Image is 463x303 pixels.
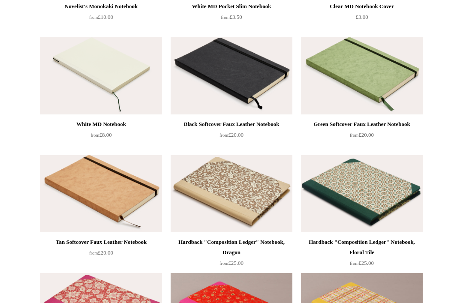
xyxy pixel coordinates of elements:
span: £3.50 [221,14,242,20]
div: Green Softcover Faux Leather Notebook [303,119,421,129]
img: Tan Softcover Faux Leather Notebook [40,155,162,232]
div: Novelist's Monokaki Notebook [42,1,160,12]
span: from [350,133,358,138]
span: £25.00 [219,260,244,266]
span: from [89,15,98,20]
span: £3.00 [355,14,368,20]
img: Black Softcover Faux Leather Notebook [171,37,292,114]
a: Black Softcover Faux Leather Notebook from£20.00 [171,119,292,154]
a: Novelist's Monokaki Notebook from£10.00 [40,1,162,36]
span: from [350,261,358,266]
a: Hardback "Composition Ledger" Notebook, Dragon from£25.00 [171,237,292,272]
img: Hardback "Composition Ledger" Notebook, Floral Tile [301,155,423,232]
img: White MD Notebook [40,37,162,114]
a: Tan Softcover Faux Leather Notebook Tan Softcover Faux Leather Notebook [40,155,162,232]
div: Clear MD Notebook Cover [303,1,421,12]
a: White MD Pocket Slim Notebook from£3.50 [171,1,292,36]
div: Hardback "Composition Ledger" Notebook, Floral Tile [303,237,421,258]
span: from [219,133,228,138]
span: £10.00 [89,14,113,20]
a: Clear MD Notebook Cover £3.00 [301,1,423,36]
a: Hardback "Composition Ledger" Notebook, Floral Tile from£25.00 [301,237,423,272]
div: Tan Softcover Faux Leather Notebook [42,237,160,247]
span: £25.00 [350,260,374,266]
a: White MD Notebook White MD Notebook [40,37,162,114]
a: Hardback "Composition Ledger" Notebook, Dragon Hardback "Composition Ledger" Notebook, Dragon [171,155,292,232]
div: Black Softcover Faux Leather Notebook [173,119,290,129]
span: from [221,15,229,20]
a: Green Softcover Faux Leather Notebook from£20.00 [301,119,423,154]
img: Hardback "Composition Ledger" Notebook, Dragon [171,155,292,232]
span: £20.00 [89,249,113,256]
a: Black Softcover Faux Leather Notebook Black Softcover Faux Leather Notebook [171,37,292,114]
span: £20.00 [350,132,374,138]
span: £20.00 [219,132,244,138]
div: White MD Notebook [42,119,160,129]
div: White MD Pocket Slim Notebook [173,1,290,12]
span: from [219,261,228,266]
span: from [89,251,98,255]
a: Hardback "Composition Ledger" Notebook, Floral Tile Hardback "Composition Ledger" Notebook, Flora... [301,155,423,232]
span: from [90,133,99,138]
img: Green Softcover Faux Leather Notebook [301,37,423,114]
div: Hardback "Composition Ledger" Notebook, Dragon [173,237,290,258]
span: £8.00 [90,132,111,138]
a: Tan Softcover Faux Leather Notebook from£20.00 [40,237,162,272]
a: White MD Notebook from£8.00 [40,119,162,154]
a: Green Softcover Faux Leather Notebook Green Softcover Faux Leather Notebook [301,37,423,114]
